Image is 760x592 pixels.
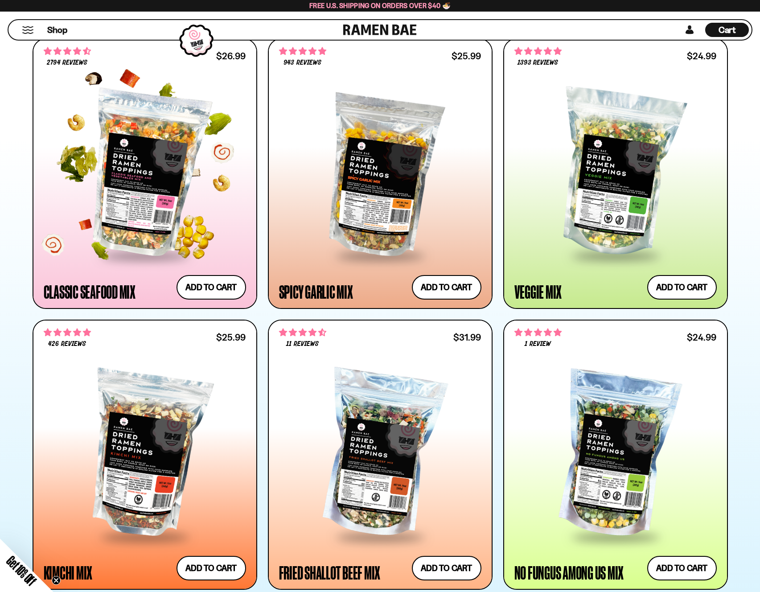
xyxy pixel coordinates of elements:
[47,59,87,66] span: 2794 reviews
[453,333,481,341] div: $31.99
[687,52,716,60] div: $24.99
[44,45,91,57] span: 4.68 stars
[514,284,562,300] div: Veggie Mix
[268,38,493,309] a: 4.75 stars 943 reviews $25.99 Spicy Garlic Mix Add to cart
[48,341,86,348] span: 426 reviews
[279,327,326,338] span: 4.64 stars
[719,25,736,35] span: Cart
[52,576,61,585] button: Close teaser
[44,327,91,338] span: 4.76 stars
[44,564,93,580] div: Kimchi Mix
[22,26,34,34] button: Mobile Menu Trigger
[47,24,67,36] span: Shop
[309,1,451,10] span: Free U.S. Shipping on Orders over $40 🍜
[687,333,716,341] div: $24.99
[525,341,550,348] span: 1 review
[177,275,246,300] button: Add to cart
[44,284,136,300] div: Classic Seafood Mix
[286,341,318,348] span: 11 reviews
[503,38,728,309] a: 4.76 stars 1393 reviews $24.99 Veggie Mix Add to cart
[33,320,257,590] a: 4.76 stars 426 reviews $25.99 Kimchi Mix Add to cart
[705,20,749,40] div: Cart
[503,320,728,590] a: 5.00 stars 1 review $24.99 No Fungus Among Us Mix Add to cart
[514,564,624,580] div: No Fungus Among Us Mix
[47,23,67,37] a: Shop
[216,52,246,60] div: $26.99
[268,320,493,590] a: 4.64 stars 11 reviews $31.99 Fried Shallot Beef Mix Add to cart
[518,59,558,66] span: 1393 reviews
[647,556,717,580] button: Add to cart
[514,327,562,338] span: 5.00 stars
[177,556,246,580] button: Add to cart
[452,52,481,60] div: $25.99
[279,284,353,300] div: Spicy Garlic Mix
[283,59,321,66] span: 943 reviews
[412,275,481,300] button: Add to cart
[647,275,717,300] button: Add to cart
[216,333,246,341] div: $25.99
[279,45,326,57] span: 4.75 stars
[279,564,381,580] div: Fried Shallot Beef Mix
[412,556,481,580] button: Add to cart
[4,553,39,588] span: Get 10% Off
[514,45,562,57] span: 4.76 stars
[33,38,257,309] a: 4.68 stars 2794 reviews $26.99 Classic Seafood Mix Add to cart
